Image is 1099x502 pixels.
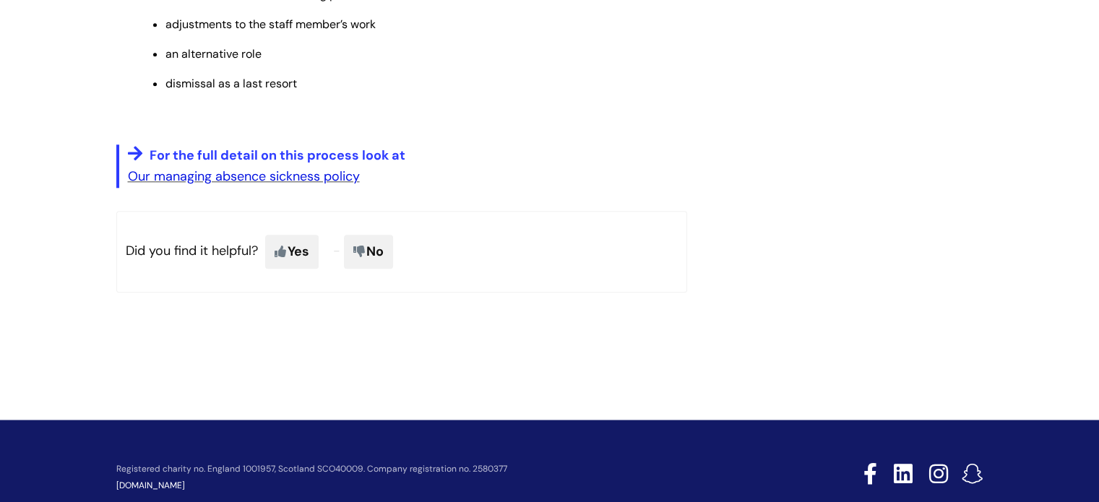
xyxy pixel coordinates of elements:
span: an alternative role [165,46,262,61]
p: Registered charity no. England 1001957, Scotland SCO40009. Company registration no. 2580377 [116,464,761,474]
span: adjustments to the staff member’s work [165,17,376,32]
p: Did you find it helpful? [116,211,687,292]
a: Our managing absence sickness policy [128,168,360,185]
span: No [344,235,393,268]
span: Yes [265,235,319,268]
span: For the full detail on this process look at [150,147,405,164]
span: dismissal as a last resort [165,76,297,91]
a: [DOMAIN_NAME] [116,480,185,491]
